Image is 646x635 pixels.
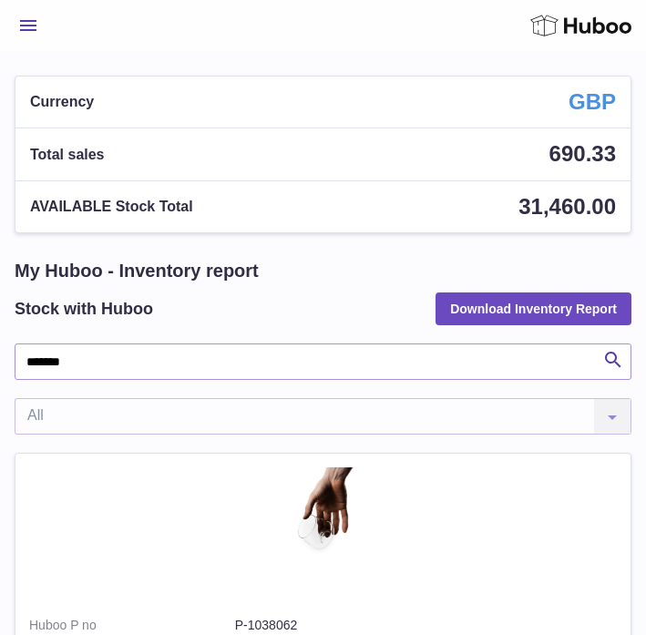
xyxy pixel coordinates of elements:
[15,181,631,232] a: AVAILABLE Stock Total 31,460.00
[278,467,369,589] img: product image
[569,87,616,117] strong: GBP
[15,128,631,179] a: Total sales 690.33
[518,194,616,219] span: 31,460.00
[15,298,153,320] h2: Stock with Huboo
[30,92,94,112] span: Currency
[549,141,616,166] span: 690.33
[436,292,631,325] button: Download Inventory Report
[235,617,617,634] dd: P-1038062
[15,259,631,283] h1: My Huboo - Inventory report
[29,617,235,634] dt: Huboo P no
[30,145,105,165] span: Total sales
[30,197,193,217] span: AVAILABLE Stock Total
